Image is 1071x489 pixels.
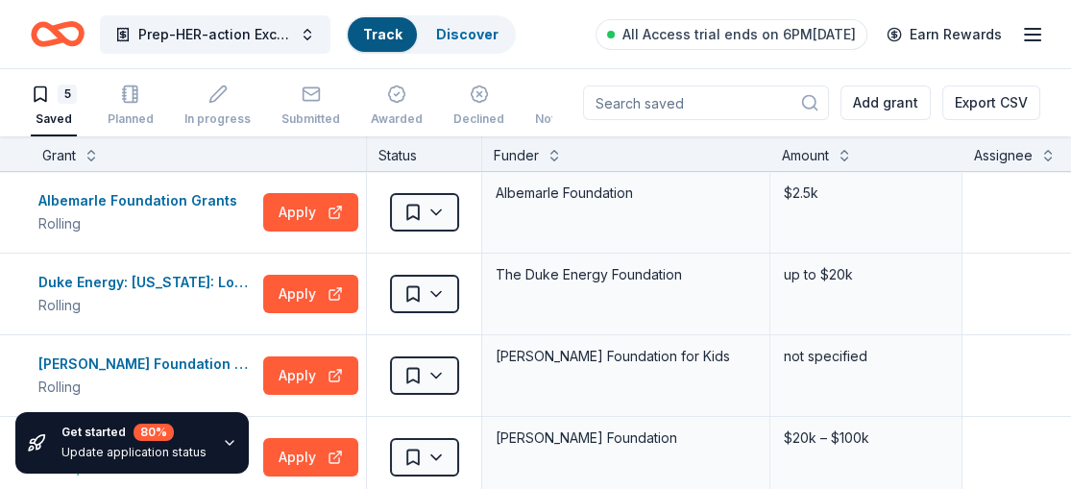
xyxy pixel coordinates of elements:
div: Submitted [281,111,340,127]
div: Albemarle Foundation Grants [38,189,245,212]
div: Rolling [38,212,245,235]
div: $20k – $100k [782,425,950,452]
div: Declined [453,111,504,127]
div: 5 [58,85,77,104]
button: Apply [263,193,358,232]
button: Planned [108,77,154,136]
div: not specified [782,343,950,370]
button: [PERSON_NAME] Foundation for Kids GrantRolling [38,353,256,399]
div: Albemarle Foundation [494,180,758,207]
button: Export CSV [942,86,1040,120]
div: Saved [31,111,77,127]
button: Submitted [281,77,340,136]
div: Rolling [38,294,256,317]
a: Track [363,26,402,42]
span: Prep-HER-action Excellence Program [138,23,292,46]
div: Amount [782,144,829,167]
div: In progress [184,111,251,127]
div: Planned [108,111,154,127]
div: Funder [494,144,539,167]
div: Get started [61,424,207,441]
input: Search saved [583,86,829,120]
button: Add grant [840,86,931,120]
div: Assignee [974,144,1033,167]
div: up to $20k [782,261,950,288]
a: Discover [436,26,499,42]
div: [PERSON_NAME] Foundation for Kids Grant [38,353,256,376]
div: The Duke Energy Foundation [494,261,758,288]
div: Grant [42,144,76,167]
button: 5Saved [31,77,77,136]
button: Prep-HER-action Excellence Program [100,15,330,54]
button: Duke Energy: [US_STATE]: Local Impact GrantsRolling [38,271,256,317]
span: All Access trial ends on 6PM[DATE] [622,23,856,46]
div: Rolling [38,376,256,399]
a: Home [31,12,85,57]
button: In progress [184,77,251,136]
div: Awarded [371,111,423,127]
div: Status [367,136,482,171]
button: TrackDiscover [346,15,516,54]
div: Update application status [61,445,207,460]
div: Duke Energy: [US_STATE]: Local Impact Grants [38,271,256,294]
div: 80 % [134,424,174,441]
a: Earn Rewards [875,17,1013,52]
button: Apply [263,275,358,313]
div: $2.5k [782,180,950,207]
div: [PERSON_NAME] Foundation [494,425,758,452]
button: Not interested [535,77,618,136]
button: Apply [263,356,358,395]
div: [PERSON_NAME] Foundation for Kids [494,343,758,370]
button: Albemarle Foundation GrantsRolling [38,189,256,235]
button: Awarded [371,77,423,136]
a: All Access trial ends on 6PM[DATE] [596,19,867,50]
div: Not interested [535,111,618,127]
button: Declined [453,77,504,136]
